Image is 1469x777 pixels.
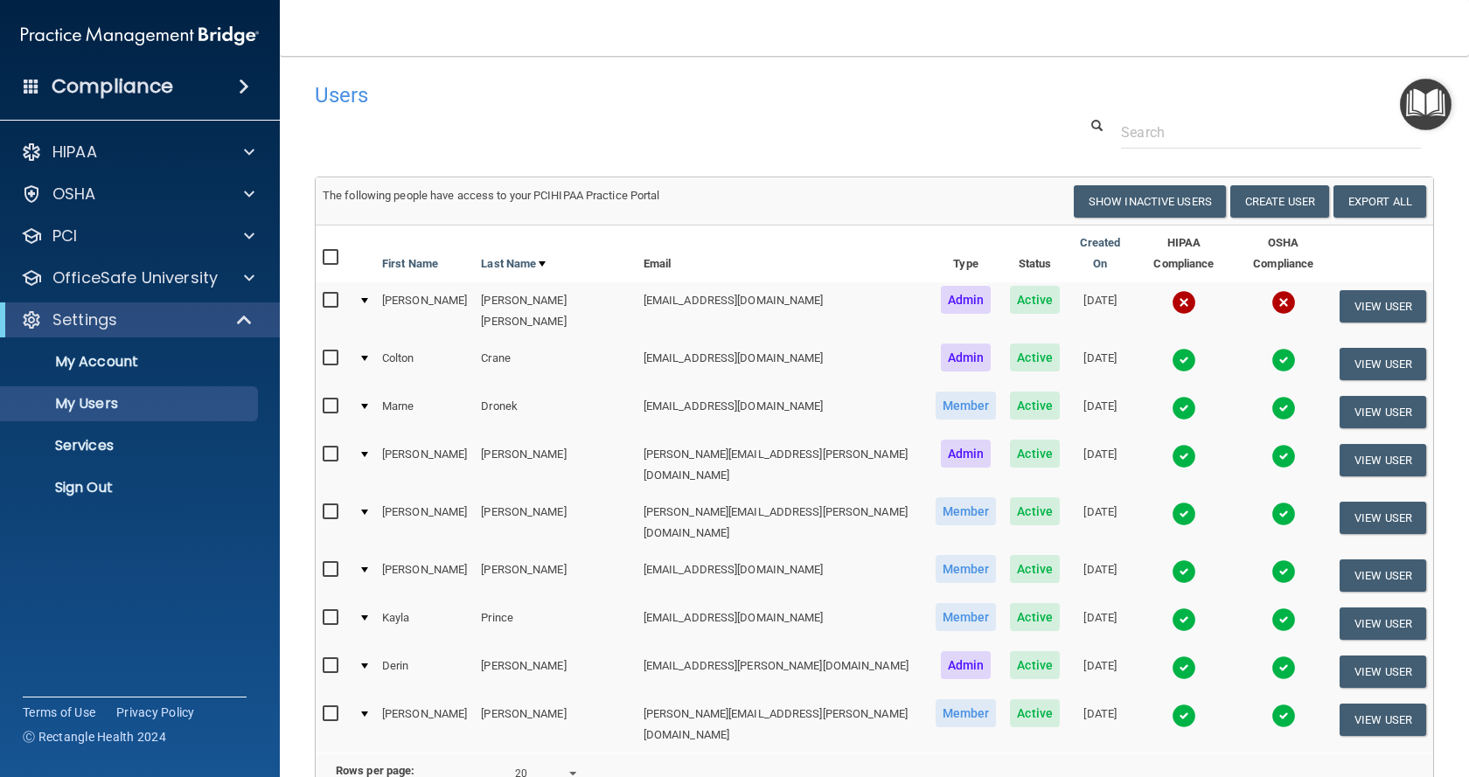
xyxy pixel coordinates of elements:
span: Admin [941,440,992,468]
span: Active [1010,699,1060,727]
button: View User [1340,502,1426,534]
button: View User [1340,559,1426,592]
span: Active [1010,343,1060,371]
a: First Name [382,253,438,274]
p: My Account [11,353,250,371]
span: Active [1010,440,1060,468]
td: [PERSON_NAME] [375,552,474,600]
th: OSHA Compliance [1234,225,1333,282]
td: Crane [474,340,636,388]
h4: Users [315,84,957,107]
td: [PERSON_NAME] [375,436,474,494]
button: Create User [1230,185,1329,218]
td: Colton [375,340,474,388]
span: Member [936,699,997,727]
td: [EMAIL_ADDRESS][DOMAIN_NAME] [637,600,929,648]
th: Status [1003,225,1067,282]
th: Email [637,225,929,282]
input: Search [1121,116,1421,149]
td: [EMAIL_ADDRESS][DOMAIN_NAME] [637,282,929,340]
span: Admin [941,286,992,314]
td: [PERSON_NAME] [375,282,474,340]
td: Derin [375,648,474,696]
span: The following people have access to your PCIHIPAA Practice Portal [323,189,660,202]
p: PCI [52,225,77,246]
button: View User [1340,396,1426,428]
span: Ⓒ Rectangle Health 2024 [23,728,166,746]
td: [PERSON_NAME] [474,696,636,753]
a: Terms of Use [23,704,95,721]
img: tick.e7d51cea.svg [1172,559,1196,584]
span: Active [1010,555,1060,583]
img: tick.e7d51cea.svg [1271,348,1296,372]
th: Type [929,225,1004,282]
img: tick.e7d51cea.svg [1172,396,1196,420]
td: [PERSON_NAME] [474,436,636,494]
td: [EMAIL_ADDRESS][PERSON_NAME][DOMAIN_NAME] [637,648,929,696]
img: tick.e7d51cea.svg [1271,444,1296,468]
span: Active [1010,603,1060,631]
p: Services [11,437,250,454]
td: [DATE] [1067,552,1134,600]
img: tick.e7d51cea.svg [1271,607,1296,632]
span: Active [1010,497,1060,525]
td: [DATE] [1067,648,1134,696]
span: Member [936,555,997,583]
th: HIPAA Compliance [1134,225,1235,282]
button: Show Inactive Users [1074,185,1226,218]
td: [DATE] [1067,494,1134,552]
td: [PERSON_NAME][EMAIL_ADDRESS][PERSON_NAME][DOMAIN_NAME] [637,436,929,494]
img: cross.ca9f0e7f.svg [1172,290,1196,315]
td: [PERSON_NAME] [474,552,636,600]
img: tick.e7d51cea.svg [1172,502,1196,526]
td: [DATE] [1067,388,1134,436]
td: [PERSON_NAME][EMAIL_ADDRESS][PERSON_NAME][DOMAIN_NAME] [637,494,929,552]
p: OSHA [52,184,96,205]
a: Last Name [481,253,546,274]
a: Export All [1333,185,1426,218]
a: Privacy Policy [116,704,195,721]
p: HIPAA [52,142,97,163]
a: Settings [21,309,254,330]
iframe: Drift Widget Chat Controller [1166,653,1448,723]
button: View User [1340,444,1426,476]
img: tick.e7d51cea.svg [1271,502,1296,526]
a: HIPAA [21,142,254,163]
td: [DATE] [1067,282,1134,340]
span: Admin [941,343,992,371]
span: Member [936,603,997,631]
span: Active [1010,286,1060,314]
button: View User [1340,290,1426,323]
a: OfficeSafe University [21,267,254,288]
span: Admin [941,651,992,679]
button: Open Resource Center [1400,79,1452,130]
td: [EMAIL_ADDRESS][DOMAIN_NAME] [637,552,929,600]
td: [DATE] [1067,600,1134,648]
a: Created On [1074,232,1127,274]
p: Sign Out [11,479,250,496]
td: [DATE] [1067,340,1134,388]
img: PMB logo [21,18,259,53]
img: tick.e7d51cea.svg [1271,396,1296,420]
td: [PERSON_NAME][EMAIL_ADDRESS][PERSON_NAME][DOMAIN_NAME] [637,696,929,753]
td: [PERSON_NAME] [PERSON_NAME] [474,282,636,340]
span: Member [936,392,997,420]
td: [PERSON_NAME] [474,494,636,552]
span: Active [1010,392,1060,420]
td: Dronek [474,388,636,436]
h4: Compliance [52,74,173,99]
p: OfficeSafe University [52,267,218,288]
img: tick.e7d51cea.svg [1172,444,1196,468]
td: [PERSON_NAME] [474,648,636,696]
span: Member [936,497,997,525]
td: Marne [375,388,474,436]
td: Prince [474,600,636,648]
button: View User [1340,348,1426,380]
img: tick.e7d51cea.svg [1172,607,1196,632]
a: PCI [21,225,254,246]
span: Active [1010,651,1060,679]
td: [EMAIL_ADDRESS][DOMAIN_NAME] [637,388,929,436]
td: [DATE] [1067,436,1134,494]
td: [DATE] [1067,696,1134,753]
b: Rows per page: [336,764,414,777]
